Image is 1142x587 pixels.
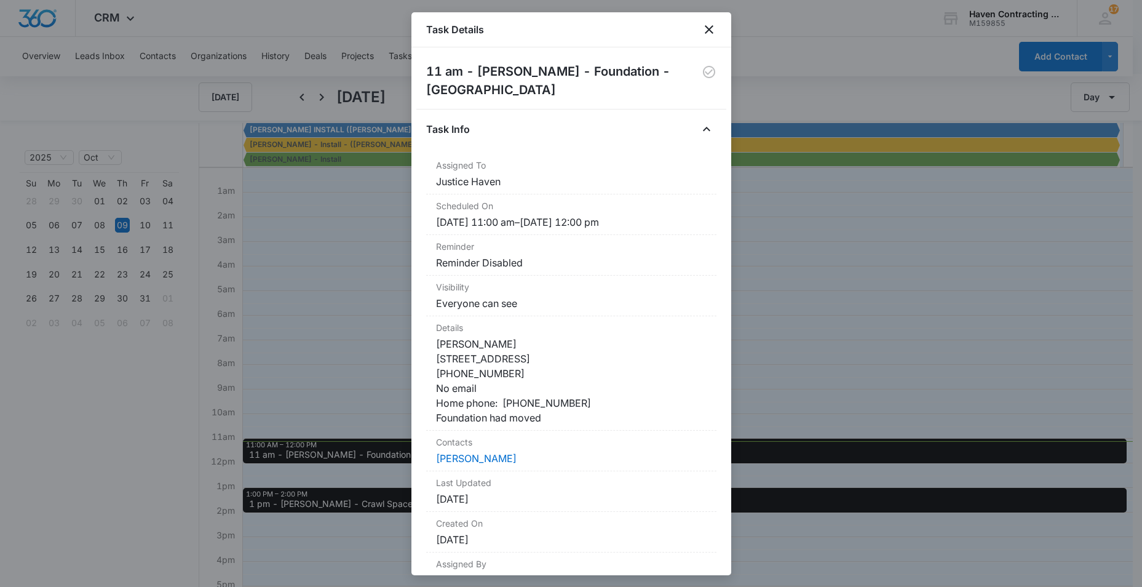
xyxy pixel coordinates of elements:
dt: Reminder [436,240,707,253]
h2: 11 am - [PERSON_NAME] - Foundation - [GEOGRAPHIC_DATA] [426,62,702,99]
dd: Justice Haven [436,174,707,189]
dt: Contacts [436,436,707,449]
div: Last Updated[DATE] [426,471,716,512]
a: [PERSON_NAME] [436,452,517,465]
dt: Assigned To [436,159,707,172]
dt: Details [436,321,707,334]
div: VisibilityEveryone can see [426,276,716,316]
dt: Created On [436,517,707,530]
dt: Scheduled On [436,199,707,212]
dd: [DATE] [436,532,707,547]
h4: Task Info [426,122,470,137]
div: Contacts[PERSON_NAME] [426,431,716,471]
button: Close [697,119,716,139]
div: Created On[DATE] [426,512,716,553]
dt: Last Updated [436,476,707,489]
button: close [702,22,716,37]
dd: Reminder Disabled [436,255,707,270]
h1: Task Details [426,22,484,37]
dd: Everyone can see [436,296,707,311]
div: Scheduled On[DATE] 11:00 am–[DATE] 12:00 pm [426,194,716,235]
div: Assigned ToJustice Haven [426,154,716,194]
dd: [DATE] 11:00 am – [DATE] 12:00 pm [436,215,707,230]
dt: Assigned By [436,557,707,570]
dd: [PERSON_NAME] [STREET_ADDRESS] [PHONE_NUMBER] No email Home phone: [PHONE_NUMBER] Foundation had ... [436,337,707,425]
div: ReminderReminder Disabled [426,235,716,276]
div: Details[PERSON_NAME] [STREET_ADDRESS] [PHONE_NUMBER] No email Home phone: [PHONE_NUMBER] Foundati... [426,316,716,431]
dt: Visibility [436,281,707,293]
dd: [DATE] [436,492,707,506]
